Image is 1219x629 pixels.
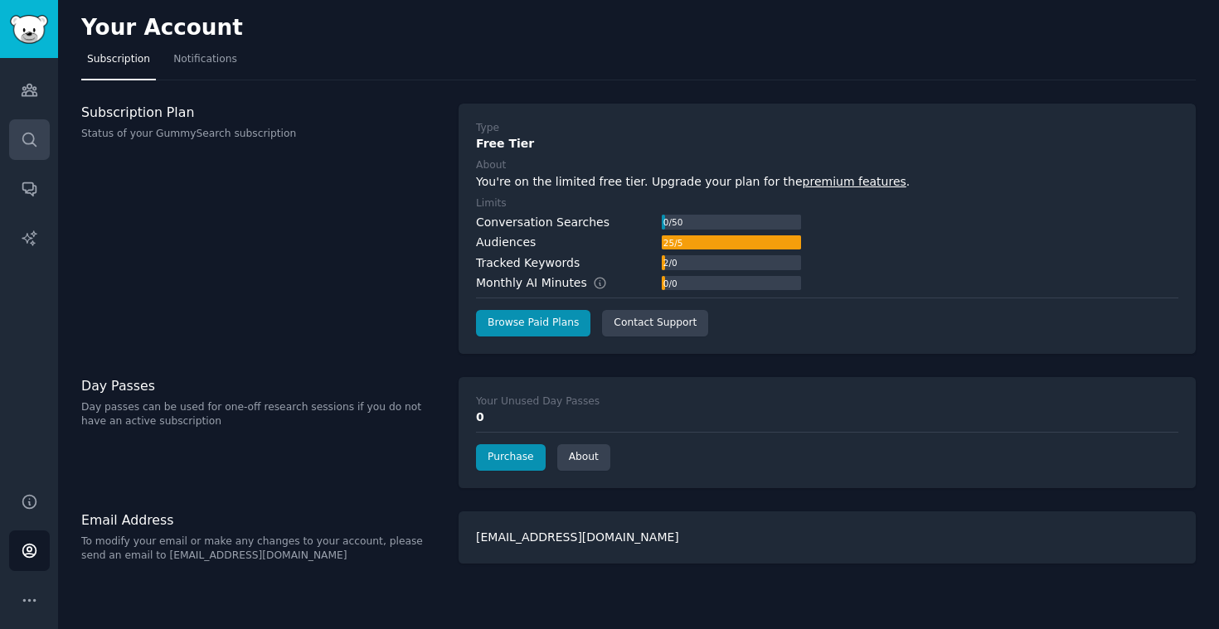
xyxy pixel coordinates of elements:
[81,104,441,121] h3: Subscription Plan
[662,215,684,230] div: 0 / 50
[81,511,441,529] h3: Email Address
[81,400,441,429] p: Day passes can be used for one-off research sessions if you do not have an active subscription
[662,276,678,291] div: 0 / 0
[662,255,678,270] div: 2 / 0
[81,535,441,564] p: To modify your email or make any changes to your account, please send an email to [EMAIL_ADDRESS]...
[476,409,1178,426] div: 0
[557,444,610,471] a: About
[476,214,609,231] div: Conversation Searches
[476,135,1178,152] div: Free Tier
[803,175,906,188] a: premium features
[476,274,624,292] div: Monthly AI Minutes
[602,310,708,336] a: Contact Support
[81,15,243,41] h2: Your Account
[10,15,48,44] img: GummySearch logo
[81,377,441,394] h3: Day Passes
[476,196,507,211] div: Limits
[173,52,237,67] span: Notifications
[81,127,441,142] p: Status of your GummySearch subscription
[476,254,580,272] div: Tracked Keywords
[476,444,546,471] a: Purchase
[87,52,150,67] span: Subscription
[476,173,1178,191] div: You're on the limited free tier. Upgrade your plan for the .
[476,394,600,409] div: Your Unused Day Passes
[459,511,1196,564] div: [EMAIL_ADDRESS][DOMAIN_NAME]
[476,310,590,336] a: Browse Paid Plans
[476,234,536,251] div: Audiences
[168,46,243,80] a: Notifications
[476,158,506,173] div: About
[476,121,499,136] div: Type
[81,46,156,80] a: Subscription
[662,235,684,250] div: 25 / 5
